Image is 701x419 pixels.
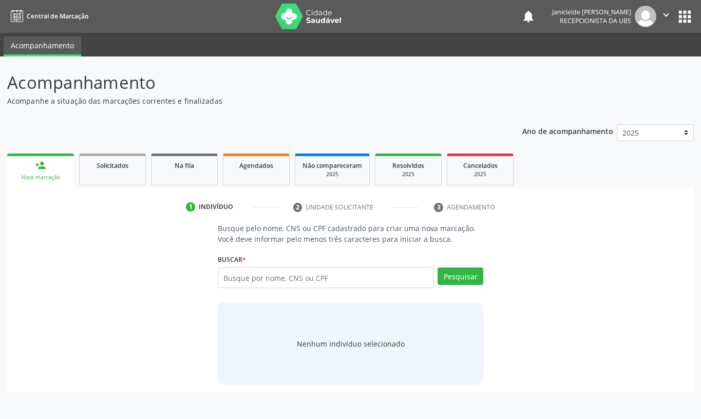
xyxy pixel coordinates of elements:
div: 1 [186,202,195,212]
label: Buscar [218,252,246,268]
a: Central de Marcação [7,8,88,25]
span: Não compareceram [302,161,362,170]
div: Nova marcação [14,174,67,181]
span: Recepcionista da UBS [560,16,631,25]
input: Busque por nome, CNS ou CPF [218,268,434,288]
div: Janicleide [PERSON_NAME] [552,8,631,16]
span: Central de Marcação [27,12,88,21]
button: Pesquisar [438,268,483,285]
div: 2025 [302,170,362,178]
button: notifications [521,9,536,24]
span: Na fila [175,161,194,170]
div: Indivíduo [199,202,233,212]
p: Acompanhamento [7,70,488,96]
p: Ano de acompanhamento [522,124,613,137]
div: person_add [35,160,46,171]
div: 2025 [383,170,434,178]
i:  [660,9,672,21]
p: Busque pelo nome, CNS ou CPF cadastrado para criar uma nova marcação. Você deve informar pelo men... [218,223,483,244]
span: Solicitados [97,161,128,170]
button:  [656,6,676,27]
span: Agendados [239,161,273,170]
button: apps [676,8,694,26]
span: Resolvidos [392,161,424,170]
span: Cancelados [463,161,498,170]
div: Nenhum indivíduo selecionado [297,338,405,349]
div: 2025 [454,170,506,178]
a: Acompanhamento [4,36,81,56]
img: img [635,6,656,27]
p: Acompanhe a situação das marcações correntes e finalizadas [7,96,488,106]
